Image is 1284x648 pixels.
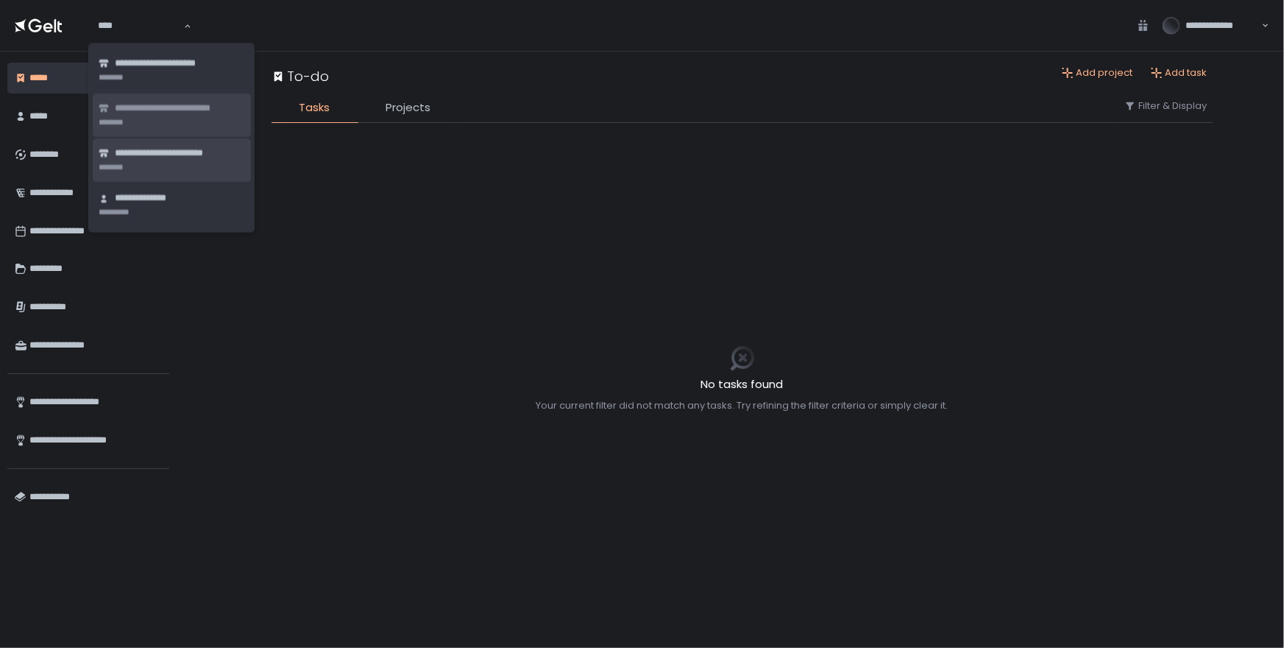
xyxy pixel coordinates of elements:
button: Add project [1062,66,1133,80]
h2: No tasks found [536,376,948,393]
button: Filter & Display [1124,99,1207,113]
input: Search for option [98,18,182,33]
span: Tasks [299,99,330,116]
div: Your current filter did not match any tasks. Try refining the filter criteria or simply clear it. [536,399,948,412]
div: To-do [272,66,330,86]
div: Search for option [88,10,191,41]
button: Add task [1151,66,1207,80]
span: Projects [386,99,431,116]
